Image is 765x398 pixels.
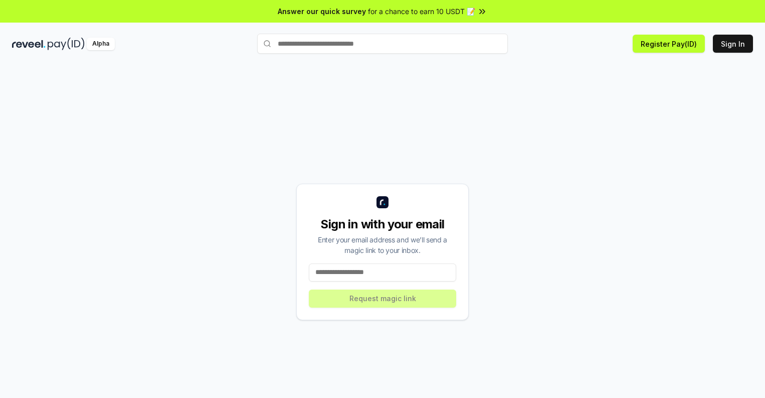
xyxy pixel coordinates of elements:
div: Alpha [87,38,115,50]
img: logo_small [376,196,389,208]
span: Answer our quick survey [278,6,366,17]
img: reveel_dark [12,38,46,50]
img: pay_id [48,38,85,50]
button: Register Pay(ID) [633,35,705,53]
div: Sign in with your email [309,216,456,232]
div: Enter your email address and we’ll send a magic link to your inbox. [309,234,456,255]
button: Sign In [713,35,753,53]
span: for a chance to earn 10 USDT 📝 [368,6,475,17]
